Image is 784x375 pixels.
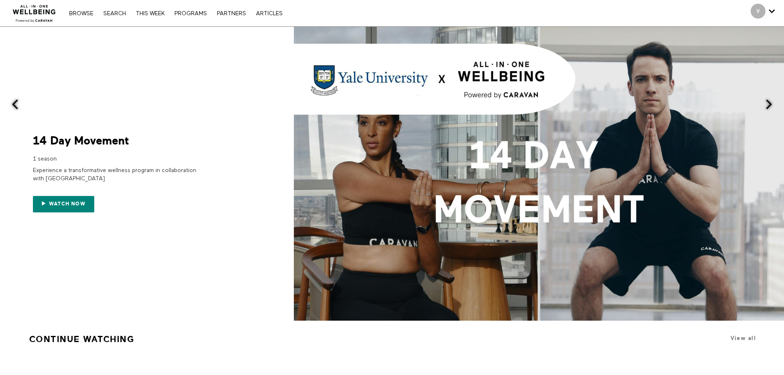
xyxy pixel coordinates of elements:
a: Search [99,11,130,16]
a: PROGRAMS [170,11,211,16]
a: THIS WEEK [132,11,169,16]
a: PARTNERS [213,11,250,16]
a: Browse [65,11,98,16]
nav: Primary [65,9,286,17]
a: View all [730,335,756,341]
a: ARTICLES [252,11,287,16]
a: Continue Watching [29,331,135,348]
